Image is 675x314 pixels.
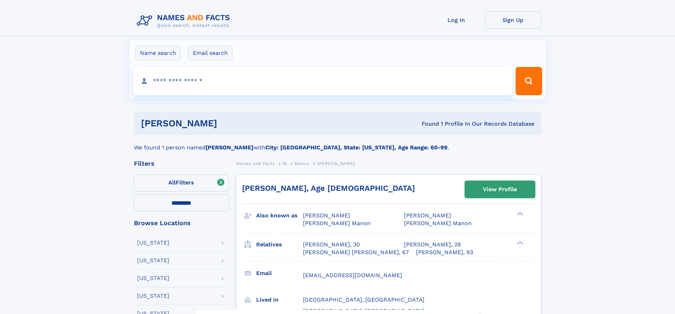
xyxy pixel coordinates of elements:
[283,159,287,168] a: M
[256,267,303,279] h3: Email
[242,184,415,193] a: [PERSON_NAME], Age [DEMOGRAPHIC_DATA]
[236,159,275,168] a: Names and Facts
[428,11,485,29] a: Log In
[137,258,169,263] div: [US_STATE]
[283,161,287,166] span: M
[485,11,541,29] a: Sign Up
[256,294,303,306] h3: Lived in
[206,144,253,151] b: [PERSON_NAME]
[137,275,169,281] div: [US_STATE]
[134,220,229,226] div: Browse Locations
[404,220,472,227] span: [PERSON_NAME] Manon
[317,161,355,166] span: [PERSON_NAME]
[483,181,517,198] div: View Profile
[134,135,541,152] div: We found 1 person named with .
[256,239,303,251] h3: Relatives
[133,67,513,95] input: search input
[137,293,169,299] div: [US_STATE]
[465,181,535,198] a: View Profile
[294,161,309,166] span: Manon
[515,240,524,245] div: ❯
[303,241,360,249] a: [PERSON_NAME], 30
[515,212,524,216] div: ❯
[303,296,424,303] span: [GEOGRAPHIC_DATA], [GEOGRAPHIC_DATA]
[135,46,181,61] label: Name search
[319,120,534,128] div: Found 1 Profile In Our Records Database
[134,175,229,192] label: Filters
[137,240,169,246] div: [US_STATE]
[134,160,229,167] div: Filters
[256,210,303,222] h3: Also known as
[188,46,232,61] label: Email search
[303,220,371,227] span: [PERSON_NAME] Manon
[303,212,350,219] span: [PERSON_NAME]
[265,144,448,151] b: City: [GEOGRAPHIC_DATA], State: [US_STATE], Age Range: 60-99
[404,241,461,249] a: [PERSON_NAME], 28
[168,179,176,186] span: All
[141,119,320,128] h1: [PERSON_NAME]
[303,249,409,256] a: [PERSON_NAME] [PERSON_NAME], 67
[134,11,236,30] img: Logo Names and Facts
[416,249,473,256] a: [PERSON_NAME], 93
[294,159,309,168] a: Manon
[303,272,402,279] span: [EMAIL_ADDRESS][DOMAIN_NAME]
[516,67,542,95] button: Search Button
[404,212,451,219] span: [PERSON_NAME]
